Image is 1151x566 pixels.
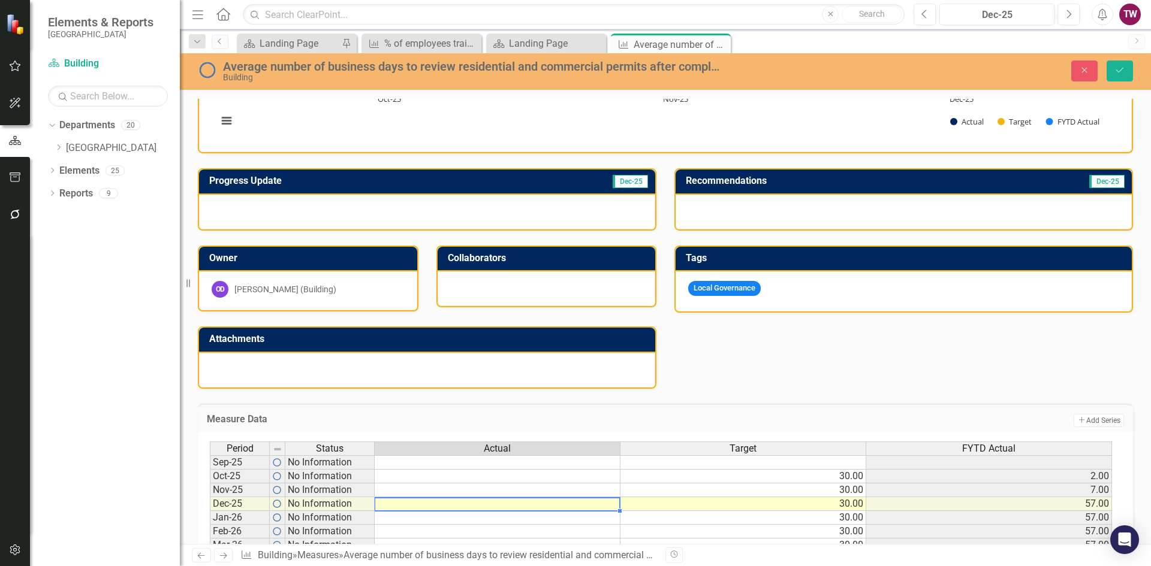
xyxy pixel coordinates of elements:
[620,525,866,538] td: 30.00
[272,499,282,509] img: RFFIe5fH8O4AAAAASUVORK5CYII=
[962,443,1016,454] span: FYTD Actual
[620,470,866,483] td: 30.00
[223,73,722,82] div: Building
[620,538,866,552] td: 30.00
[243,4,905,25] input: Search ClearPoint...
[209,175,502,186] h3: Progress Update
[842,6,902,23] button: Search
[121,120,140,131] div: 20
[344,549,839,561] div: Average number of business days to review residential and commercial permits after complete appli...
[489,36,603,51] a: Landing Page
[272,513,282,522] img: RFFIe5fH8O4AAAAASUVORK5CYII=
[59,187,93,201] a: Reports
[620,497,866,511] td: 30.00
[6,14,27,35] img: ClearPoint Strategy
[285,497,375,511] td: No Information
[210,538,270,552] td: Mar-26
[106,165,125,175] div: 25
[272,485,282,495] img: RFFIe5fH8O4AAAAASUVORK5CYII=
[66,141,180,155] a: [GEOGRAPHIC_DATA]
[48,15,153,29] span: Elements & Reports
[212,281,228,298] div: OD
[939,4,1054,25] button: Dec-25
[866,525,1112,538] td: 57.00
[859,9,885,19] span: Search
[950,93,974,104] text: Dec-25
[209,253,411,264] h3: Owner
[866,470,1112,483] td: 2.00
[210,455,270,470] td: Sep-25
[950,116,984,127] button: Show Actual
[613,175,648,188] span: Dec-25
[1119,4,1141,25] button: TW
[620,511,866,525] td: 30.00
[866,511,1112,525] td: 57.00
[663,93,688,104] text: Nov-25
[378,93,401,104] text: Oct-25
[273,444,282,454] img: 8DAGhfEEPCf229AAAAAElFTkSuQmCC
[210,525,270,538] td: Feb-26
[634,37,728,52] div: Average number of business days to review residential and commercial permits after complete appli...
[285,455,375,470] td: No Information
[509,36,603,51] div: Landing Page
[223,60,722,73] div: Average number of business days to review residential and commercial permits after complete appli...
[209,334,649,344] h3: Attachments
[272,471,282,481] img: RFFIe5fH8O4AAAAASUVORK5CYII=
[260,36,339,51] div: Landing Page
[210,483,270,497] td: Nov-25
[1074,414,1124,427] button: Add Series
[210,497,270,511] td: Dec-25
[1046,116,1099,127] button: Show FYTD Actual
[48,57,168,71] a: Building
[240,36,339,51] a: Landing Page
[227,443,254,454] span: Period
[207,414,706,425] h3: Measure Data
[285,525,375,538] td: No Information
[59,119,115,132] a: Departments
[218,113,235,129] button: View chart menu, Chart
[866,538,1112,552] td: 57.00
[620,483,866,497] td: 30.00
[686,175,989,186] h3: Recommendations
[240,549,656,562] div: » »
[234,283,336,295] div: [PERSON_NAME] (Building)
[866,483,1112,497] td: 7.00
[99,188,118,198] div: 9
[198,60,217,80] img: No Information
[297,549,339,561] a: Measures
[272,526,282,536] img: RFFIe5fH8O4AAAAASUVORK5CYII=
[272,540,282,550] img: RFFIe5fH8O4AAAAASUVORK5CYII=
[384,36,478,51] div: % of employees trained by courses offered through the City and/or outside agencies
[944,8,1050,22] div: Dec-25
[210,470,270,483] td: Oct-25
[484,443,511,454] span: Actual
[285,538,375,552] td: No Information
[285,511,375,525] td: No Information
[272,458,282,467] img: RFFIe5fH8O4AAAAASUVORK5CYII=
[686,253,1126,264] h3: Tags
[998,116,1032,127] button: Show Target
[364,36,478,51] a: % of employees trained by courses offered through the City and/or outside agencies
[316,443,344,454] span: Status
[258,549,293,561] a: Building
[448,253,650,264] h3: Collaborators
[1089,175,1125,188] span: Dec-25
[688,281,761,296] span: Local Governance
[1110,525,1139,554] div: Open Intercom Messenger
[866,497,1112,511] td: 57.00
[285,483,375,497] td: No Information
[48,29,153,39] small: [GEOGRAPHIC_DATA]
[285,470,375,483] td: No Information
[210,511,270,525] td: Jan-26
[730,443,757,454] span: Target
[48,86,168,107] input: Search Below...
[59,164,100,178] a: Elements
